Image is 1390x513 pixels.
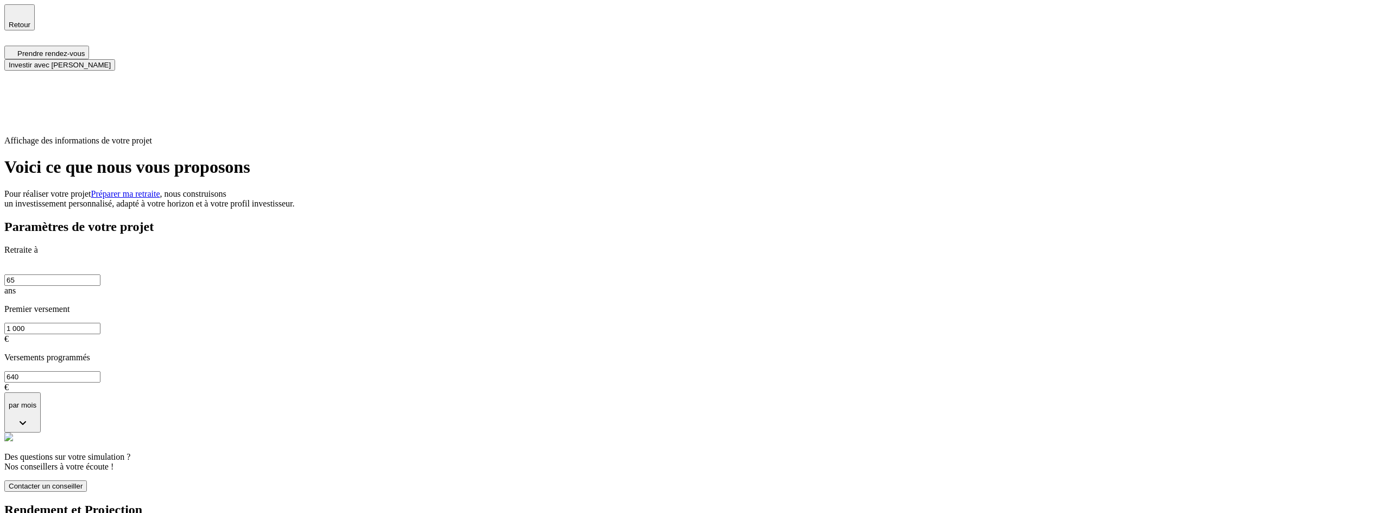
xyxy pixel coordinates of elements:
span: Prendre rendez-vous [17,49,85,58]
button: Contacter un conseiller [4,480,87,492]
button: Investir avec [PERSON_NAME] [4,59,115,71]
span: Pour réaliser votre projet [4,189,91,198]
a: Préparer ma retraite [91,189,160,198]
p: par mois [9,401,36,409]
p: Versements programmés [4,353,1386,362]
span: € [4,334,9,343]
h2: Paramètres de votre projet [4,220,1386,234]
span: Investir avec [PERSON_NAME] [9,61,111,69]
p: Premier versement [4,304,1386,314]
button: Retour [4,4,35,30]
p: Retraite à [4,245,1386,255]
img: alexis.png [4,433,13,441]
span: Des questions sur votre simulation ? [4,452,130,461]
h1: Voici ce que nous vous proposons [4,157,1386,177]
span: Nos conseillers à votre écoute ! [4,462,113,471]
span: Retour [9,21,30,29]
span: un investissement personnalisé, adapté à votre horizon et à votre profil investisseur. [4,199,295,208]
span: Contacter un conseiller [9,482,83,490]
span: , nous construisons [160,189,226,198]
span: € [4,383,9,392]
span: ans [4,286,16,295]
p: Affichage des informations de votre projet [4,136,1386,146]
button: Prendre rendez-vous [4,46,89,59]
button: par mois [4,392,41,433]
